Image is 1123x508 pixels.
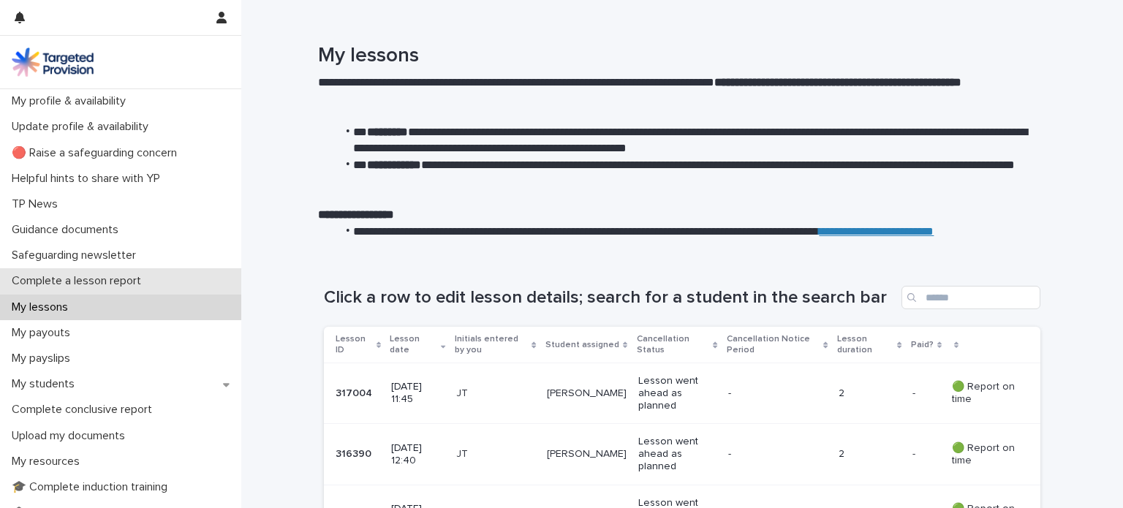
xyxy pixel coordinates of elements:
[336,445,374,460] p: 316390
[455,331,529,358] p: Initials entered by you
[6,223,130,237] p: Guidance documents
[391,381,444,406] p: [DATE] 11:45
[6,480,179,494] p: 🎓 Complete induction training
[912,384,918,400] p: -
[6,300,80,314] p: My lessons
[545,337,619,353] p: Student assigned
[637,331,710,358] p: Cancellation Status
[6,249,148,262] p: Safeguarding newsletter
[901,286,1040,309] input: Search
[6,352,82,365] p: My payslips
[6,326,82,340] p: My payouts
[839,448,901,460] p: 2
[6,94,137,108] p: My profile & availability
[6,172,172,186] p: Helpful hints to share with YP
[390,331,437,358] p: Lesson date
[952,381,1017,406] p: 🟢 Report on time
[638,436,716,472] p: Lesson went ahead as planned
[6,120,160,134] p: Update profile & availability
[336,384,375,400] p: 317004
[6,403,164,417] p: Complete conclusive report
[324,287,896,308] h1: Click a row to edit lesson details; search for a student in the search bar
[391,442,444,467] p: [DATE] 12:40
[952,442,1017,467] p: 🟢 Report on time
[456,448,535,460] p: JT
[324,424,1040,485] tr: 316390316390 [DATE] 12:40JT[PERSON_NAME]Lesson went ahead as planned-2-- 🟢 Report on time
[837,331,894,358] p: Lesson duration
[6,455,91,469] p: My resources
[911,337,934,353] p: Paid?
[336,331,373,358] p: Lesson ID
[6,146,189,160] p: 🔴 Raise a safeguarding concern
[6,274,153,288] p: Complete a lesson report
[728,387,809,400] p: -
[547,387,627,400] p: [PERSON_NAME]
[6,429,137,443] p: Upload my documents
[638,375,716,412] p: Lesson went ahead as planned
[547,448,627,460] p: [PERSON_NAME]
[839,387,901,400] p: 2
[912,445,918,460] p: -
[6,197,69,211] p: TP News
[728,448,809,460] p: -
[318,44,1035,69] h1: My lessons
[456,387,535,400] p: JT
[324,363,1040,424] tr: 317004317004 [DATE] 11:45JT[PERSON_NAME]Lesson went ahead as planned-2-- 🟢 Report on time
[12,48,94,77] img: M5nRWzHhSzIhMunXDL62
[6,377,86,391] p: My students
[727,331,820,358] p: Cancellation Notice Period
